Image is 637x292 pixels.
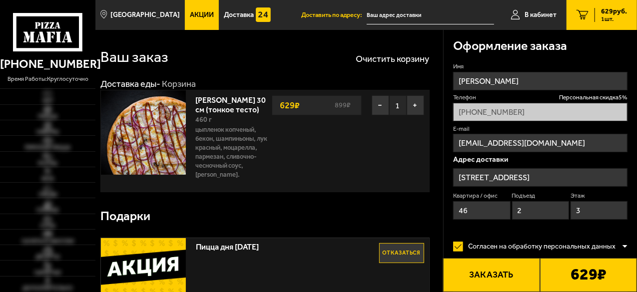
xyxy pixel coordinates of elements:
h1: Ваш заказ [100,50,168,65]
span: Доставка [224,11,254,18]
span: 1 шт. [601,16,627,22]
span: 1 [389,95,407,115]
p: Адрес доставки [453,156,628,163]
button: Отказаться [379,243,424,263]
img: 15daf4d41897b9f0e9f617042186c801.svg [256,7,271,22]
label: Подъезд [512,192,569,200]
label: Телефон [453,93,628,102]
label: Согласен на обработку персональных данных [453,237,622,257]
span: Доставить по адресу: [301,12,367,18]
label: E-mail [453,125,628,133]
button: Очистить корзину [356,54,430,63]
a: [PERSON_NAME] 30 см (тонкое тесто) [196,92,270,114]
input: +7 ( [453,103,628,121]
label: Квартира / офис [453,192,510,200]
span: Акции [190,11,214,18]
h3: Оформление заказа [453,40,567,52]
span: 460 г [196,115,212,124]
s: 899 ₽ [334,102,356,109]
span: [GEOGRAPHIC_DATA] [111,11,180,18]
input: Имя [453,72,628,90]
b: 629 ₽ [571,267,607,284]
strong: 629 ₽ [277,96,302,115]
label: Этаж [571,192,628,200]
button: + [407,95,424,115]
input: @ [453,134,628,152]
p: цыпленок копченый, бекон, шампиньоны, лук красный, моцарелла, пармезан, сливочно-чесночный соус, ... [196,125,272,179]
label: Имя [453,62,628,71]
span: Пицца дня [DATE] [196,238,379,251]
input: Ваш адрес доставки [367,6,494,24]
span: 629 руб. [601,8,627,15]
span: В кабинет [525,11,557,18]
span: Персональная скидка 5 % [559,93,628,102]
h3: Подарки [100,210,150,223]
button: Заказать [443,258,540,292]
div: Корзина [162,78,196,90]
a: Доставка еды- [100,78,160,89]
button: − [372,95,389,115]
